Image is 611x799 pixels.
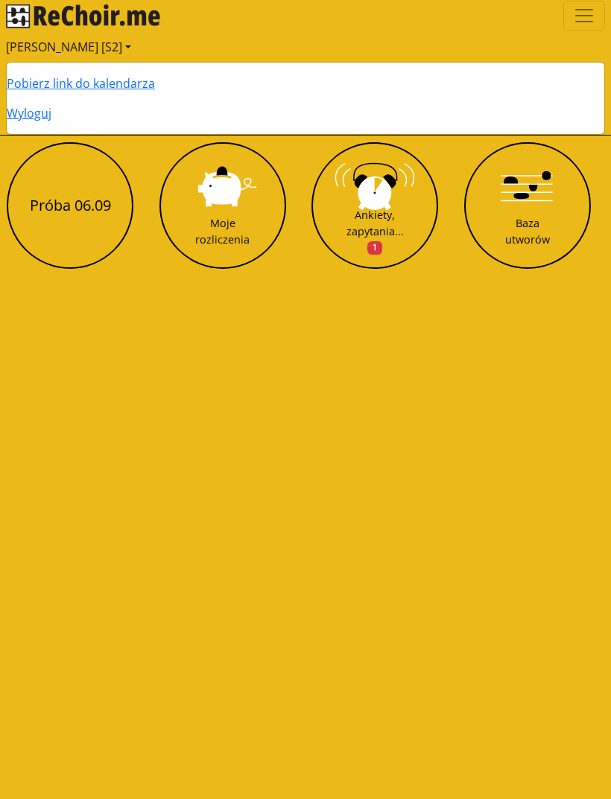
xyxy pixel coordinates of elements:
div: Moje rozliczenia [195,215,250,247]
a: [PERSON_NAME] [S2] [6,32,605,62]
button: Toggle navigation [563,1,605,31]
a: Pobierz link do kalendarza [7,75,155,92]
button: Próba 06.09 [7,142,133,269]
div: Ankiety, zapytania... [346,207,404,255]
button: Moje rozliczenia [159,142,286,269]
button: Ankiety, zapytania...1 [311,142,438,269]
a: Wyloguj [7,105,51,121]
div: Baza utworów [505,215,550,247]
button: Baza utworów [464,142,591,269]
img: rekłajer mi [6,4,160,28]
span: 1 [367,241,382,255]
ul: [PERSON_NAME] [S2] [6,62,605,135]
